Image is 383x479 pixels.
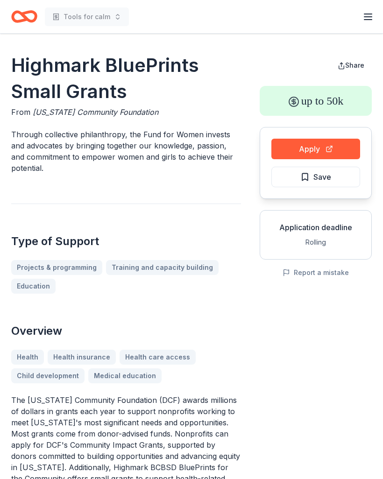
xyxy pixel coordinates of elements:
a: Training and capacity building [106,260,219,275]
button: Report a mistake [283,267,349,278]
a: Projects & programming [11,260,102,275]
div: Application deadline [268,222,364,233]
div: Rolling [268,237,364,248]
a: Home [11,6,37,28]
div: From [11,106,241,118]
button: Apply [271,139,360,159]
button: Tools for calm [45,7,129,26]
h2: Overview [11,324,241,338]
h2: Type of Support [11,234,241,249]
h1: Highmark BluePrints Small Grants [11,52,241,105]
span: Share [345,61,364,69]
p: Through collective philanthropy, the Fund for Women invests and advocates by bringing together ou... [11,129,241,174]
div: up to 50k [260,86,372,116]
button: Share [330,56,372,75]
span: [US_STATE] Community Foundation [33,107,158,117]
span: Tools for calm [64,11,110,22]
a: Education [11,279,56,294]
button: Save [271,167,360,187]
span: Save [313,171,331,183]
